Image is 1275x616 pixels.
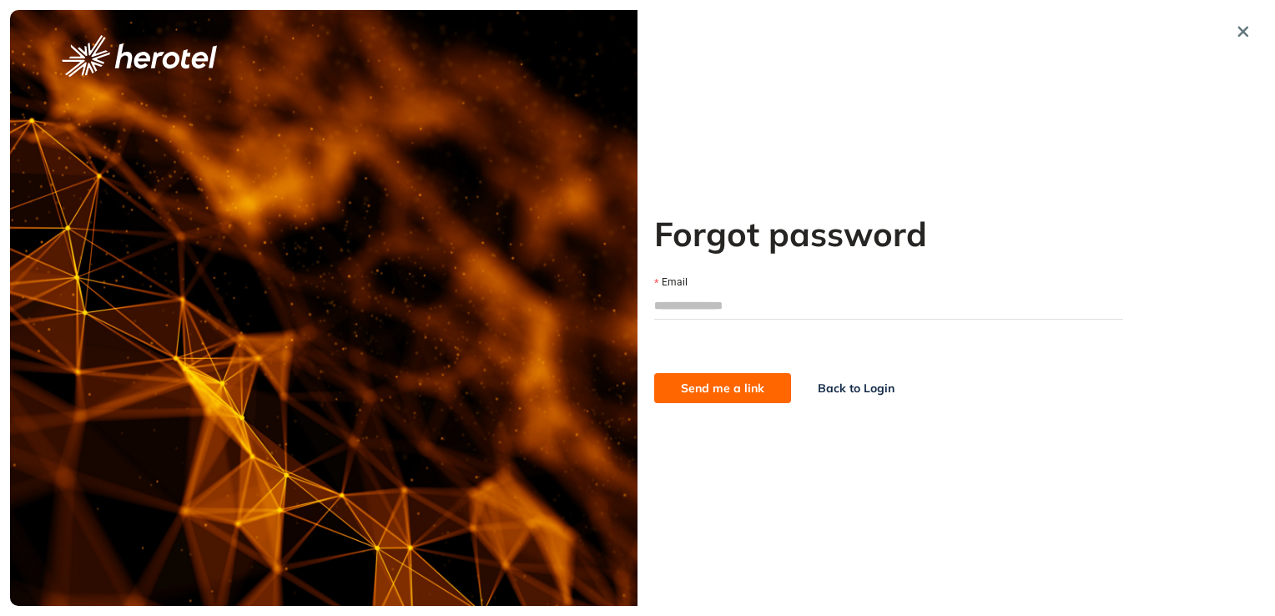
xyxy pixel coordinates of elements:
[654,293,1123,318] input: Email
[681,379,764,397] span: Send me a link
[654,214,1123,254] h2: Forgot password
[35,35,244,77] button: logo
[62,35,217,77] img: logo
[654,275,688,290] label: Email
[654,373,791,403] button: Send me a link
[818,379,895,397] span: Back to Login
[791,373,921,403] button: Back to Login
[10,10,637,606] img: cover image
